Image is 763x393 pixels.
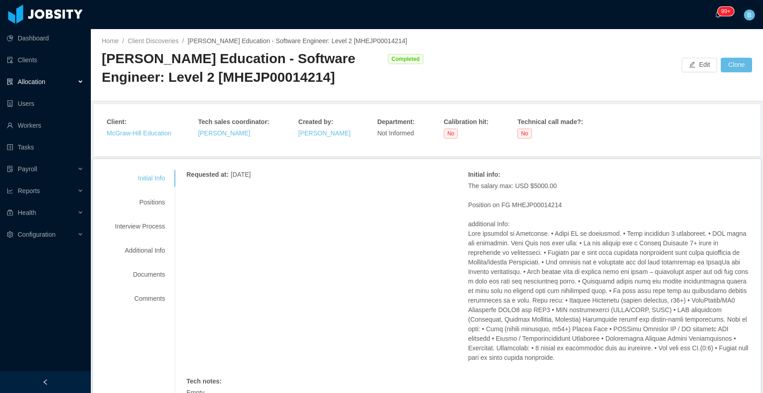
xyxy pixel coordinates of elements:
i: icon: setting [7,231,13,238]
strong: Tech notes : [186,378,222,385]
i: icon: line-chart [7,188,13,194]
span: / [182,37,184,45]
strong: Department : [377,118,415,125]
strong: Requested at : [186,171,228,178]
a: icon: robotUsers [7,95,84,113]
div: Positions [104,194,176,211]
div: Initial Info [104,170,176,187]
a: [PERSON_NAME] [198,129,250,137]
div: Interview Process [104,218,176,235]
span: Reports [18,187,40,194]
strong: Created by : [298,118,333,125]
a: Client Discoveries [128,37,178,45]
span: Not Informed [377,129,414,137]
button: Clone [721,58,752,72]
div: [PERSON_NAME] Education - Software Engineer: Level 2 [MHEJP00014214] [102,50,383,86]
a: icon: auditClients [7,51,84,69]
div: Comments [104,290,176,307]
strong: Tech sales coordinator : [198,118,269,125]
strong: Initial info : [468,171,500,178]
span: Payroll [18,165,37,173]
span: / [122,37,124,45]
strong: Calibration hit : [444,118,489,125]
sup: 245 [718,7,734,16]
span: No [517,129,531,139]
a: Home [102,37,119,45]
i: icon: bell [715,11,721,18]
i: icon: file-protect [7,166,13,172]
i: icon: medicine-box [7,209,13,216]
span: Configuration [18,231,55,238]
div: Documents [104,266,176,283]
span: [DATE] [231,171,251,178]
p: additional Info: Lore ipsumdol si Ametconse. • Adipi EL se doeiusmod. • Temp incididun 3 utlabore... [468,219,750,363]
a: [PERSON_NAME] [298,129,351,137]
i: icon: solution [7,79,13,85]
p: The salary max: USD $5000.00 [468,181,750,191]
a: McGraw-Hill Education [107,129,171,137]
a: icon: pie-chartDashboard [7,29,84,47]
a: icon: profileTasks [7,138,84,156]
span: [PERSON_NAME] Education - Software Engineer: Level 2 [MHEJP00014214] [188,37,407,45]
p: Position on FG MHEJP00014214 [468,200,750,210]
strong: Client : [107,118,127,125]
a: icon: userWorkers [7,116,84,134]
span: Health [18,209,36,216]
span: B [747,10,751,20]
span: No [444,129,458,139]
div: Additional Info [104,242,176,259]
span: Completed [388,54,423,64]
strong: Technical call made? : [517,118,583,125]
span: Allocation [18,78,45,85]
button: icon: editEdit [682,58,717,72]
